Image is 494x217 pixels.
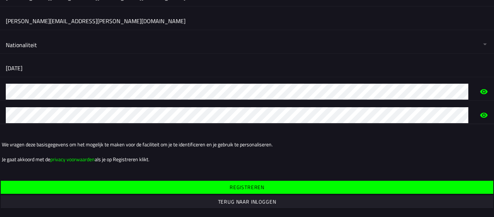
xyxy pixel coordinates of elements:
ion-button: Terug naar inloggen [1,195,493,208]
input: Bevestig e-mail [6,13,488,29]
ion-icon: eye [480,83,488,100]
ion-text: We vragen deze basisgegevens om het mogelijk te maken voor de faciliteit om je te identificeren e... [2,141,492,148]
ion-text: Registreren [230,185,264,190]
ion-text: Je gaat akkoord met de als je op Registreren klikt. [2,155,492,163]
a: privacy voorwaarden [50,155,95,163]
ion-icon: eye [480,107,488,124]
